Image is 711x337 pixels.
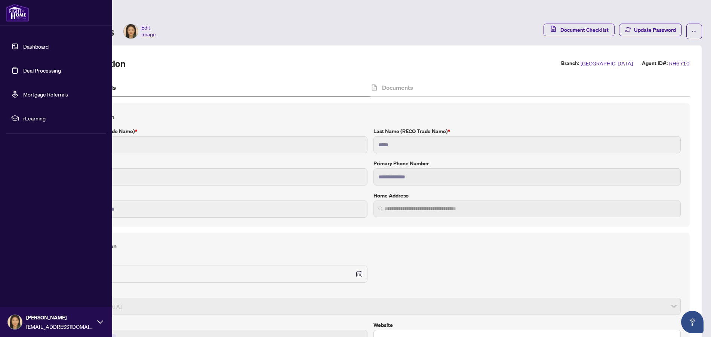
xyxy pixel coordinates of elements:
[681,311,704,333] button: Open asap
[60,159,367,168] label: Legal Name
[634,24,676,36] span: Update Password
[8,315,22,329] img: Profile Icon
[373,321,681,329] label: Website
[561,59,579,68] label: Branch:
[141,24,156,39] span: Edit Image
[23,43,49,50] a: Dashboard
[23,91,68,98] a: Mortgage Referrals
[124,24,138,39] img: Profile Icon
[619,24,682,36] button: Update Password
[373,159,681,168] label: Primary Phone Number
[581,59,633,68] span: [GEOGRAPHIC_DATA]
[60,192,367,200] label: E-mail Address
[26,313,93,322] span: [PERSON_NAME]
[544,24,615,36] button: Document Checklist
[65,299,676,313] span: Female
[642,59,668,68] label: Agent ID#:
[6,4,29,22] img: logo
[60,257,367,265] label: Date of Birth
[382,83,413,92] h4: Documents
[60,112,681,121] h4: Contact Information
[23,67,61,74] a: Deal Processing
[373,192,681,200] label: Home Address
[373,127,681,135] label: Last Name (RECO Trade Name)
[692,29,697,34] span: ellipsis
[26,322,93,331] span: [EMAIL_ADDRESS][DOMAIN_NAME]
[60,289,681,297] label: Gender
[60,321,367,329] label: Languages spoken
[669,59,690,68] span: RH6710
[23,114,101,122] span: rLearning
[60,127,367,135] label: First Name (RECO Trade Name)
[60,242,681,251] h4: Personal Information
[378,206,383,211] img: search_icon
[560,24,609,36] span: Document Checklist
